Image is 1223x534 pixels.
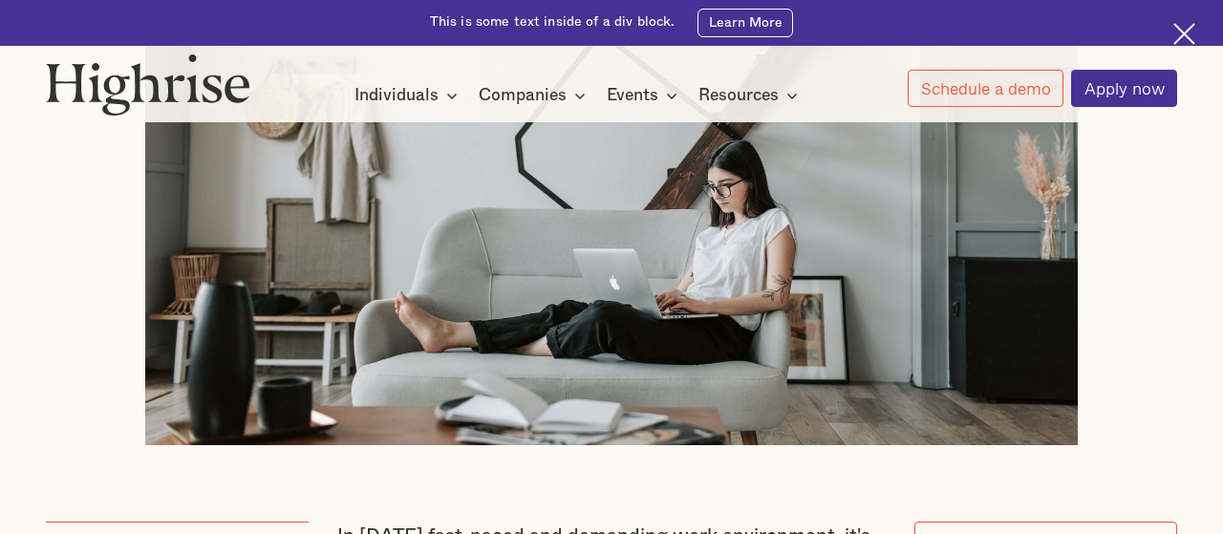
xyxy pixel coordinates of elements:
img: Cross icon [1173,23,1195,45]
div: This is some text inside of a div block. [430,13,676,32]
div: Individuals [354,84,463,107]
div: Companies [479,84,567,107]
div: Individuals [354,84,439,107]
div: Companies [479,84,591,107]
a: Schedule a demo [908,70,1063,107]
div: Resources [698,84,804,107]
a: Apply now [1071,70,1177,108]
div: Events [607,84,658,107]
a: Learn More [697,9,793,38]
div: Events [607,84,683,107]
div: Resources [698,84,779,107]
img: Highrise logo [46,53,250,116]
